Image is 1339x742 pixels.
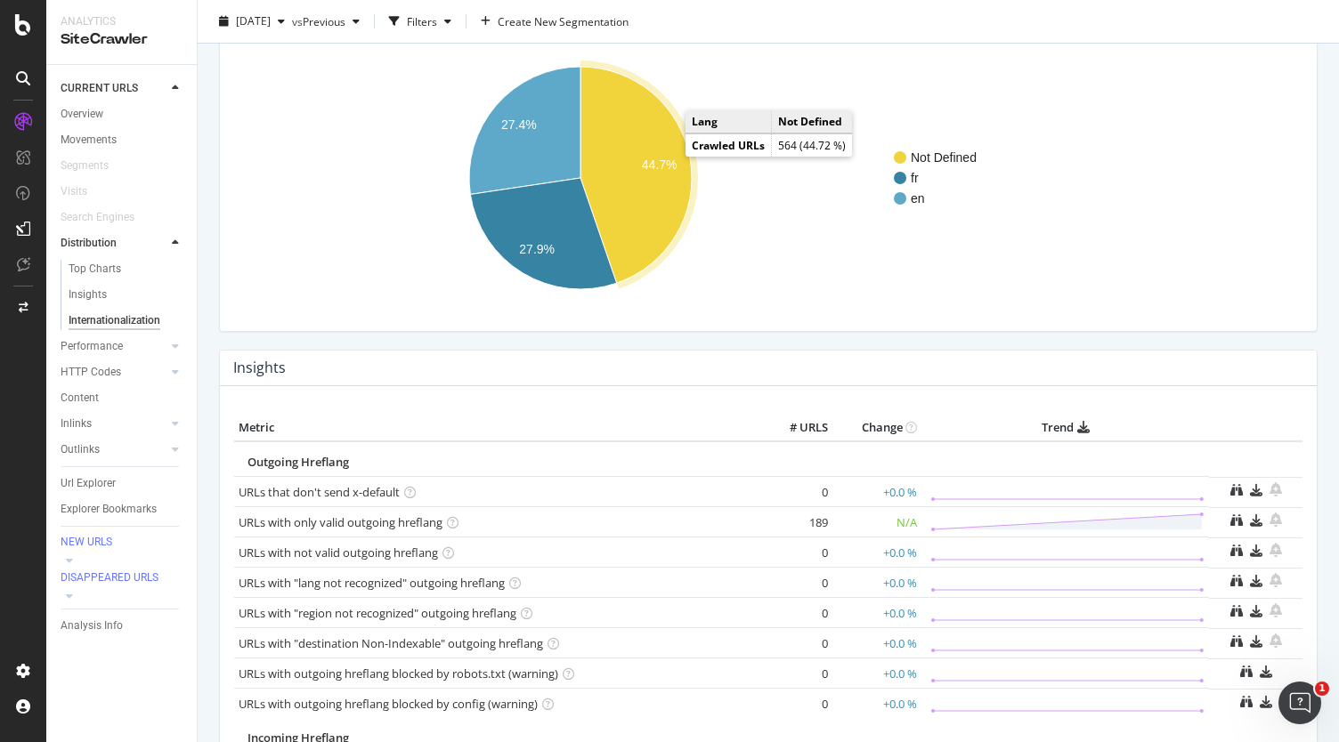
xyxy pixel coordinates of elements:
td: +0.0 % [832,689,921,719]
a: NEW URLS [61,534,184,552]
h4: Insights [233,356,286,380]
div: Explorer Bookmarks [61,500,157,519]
a: URLs with "destination Non-Indexable" outgoing hreflang [239,635,543,651]
svg: A chart. [234,39,1289,317]
a: URLs with not valid outgoing hreflang [239,544,438,561]
text: 44.7% [642,157,678,172]
div: Performance [61,337,123,356]
div: bell-plus [1270,603,1282,617]
div: Visits [61,182,87,201]
td: 0 [761,537,832,568]
td: Lang [686,110,772,133]
a: Distribution [61,234,166,253]
th: # URLS [761,415,832,441]
span: Outgoing Hreflang [248,454,349,470]
div: Distribution [61,234,117,253]
td: +0.0 % [832,658,921,689]
button: Previous [303,7,367,36]
a: Top Charts [69,260,184,278]
a: Search Engines [61,208,152,227]
a: Inlinks [61,415,166,433]
text: fr [911,171,919,185]
a: URLs with outgoing hreflang blocked by robots.txt (warning) [239,665,558,682]
button: [DATE] [212,7,292,36]
div: Top Charts [69,260,121,278]
a: Movements [61,131,184,149]
div: DISAPPEARED URLS [61,570,158,585]
div: Inlinks [61,415,92,433]
a: Segments [61,157,126,175]
div: Content [61,389,99,407]
div: Segments [61,157,109,175]
div: bell-plus [1270,633,1282,648]
div: Outlinks [61,440,100,459]
span: 1 [1315,682,1329,696]
a: Performance [61,337,166,356]
td: +0.0 % [832,477,921,507]
div: Filters [407,13,437,28]
div: NEW URLS [61,535,112,550]
a: DISAPPEARED URLS [61,569,184,587]
a: Content [61,389,184,407]
div: Search Engines [61,208,134,227]
span: Previous [303,13,345,28]
button: Create New Segmentation [474,7,636,36]
a: Visits [61,182,105,201]
td: +0.0 % [832,598,921,628]
td: Crawled URLs [686,134,772,157]
a: Overview [61,105,184,124]
span: Create New Segmentation [498,13,629,28]
div: bell-plus [1270,573,1282,587]
div: bell-plus [1270,482,1282,496]
a: Outlinks [61,440,166,459]
td: 0 [761,658,832,689]
td: 0 [761,689,832,719]
td: Not Defined [772,110,853,133]
a: CURRENT URLS [61,79,166,98]
text: 27.9% [519,242,555,256]
span: vs [292,13,303,28]
td: N/A [832,507,921,537]
text: en [911,191,925,206]
a: Analysis Info [61,617,184,635]
div: Movements [61,131,117,149]
a: URLs that don't send x-default [239,484,400,500]
td: 0 [761,628,832,658]
td: +0.0 % [832,568,921,598]
td: 189 [761,507,832,537]
a: Insights [69,286,184,304]
th: Change [832,415,921,441]
a: URLs with "lang not recognized" outgoing hreflang [239,575,505,591]
div: Url Explorer [61,474,116,493]
a: URLs with only valid outgoing hreflang [239,514,442,530]
a: Internationalization [69,311,184,330]
a: Url Explorer [61,474,184,493]
th: Metric [234,415,761,441]
div: Insights [69,286,107,304]
td: 0 [761,598,832,628]
span: 2025 Oct. 2nd [236,13,271,28]
th: Trend [921,415,1209,441]
td: 0 [761,477,832,507]
div: CURRENT URLS [61,79,138,98]
div: Internationalization [69,311,160,330]
text: Not Defined [911,150,977,165]
td: 564 (44.72 %) [772,134,853,157]
div: Analysis Info [61,617,123,635]
div: Overview [61,105,103,124]
div: Analytics [61,14,183,29]
a: URLs with outgoing hreflang blocked by config (warning) [239,696,538,712]
button: Filters [382,7,459,36]
text: 27.4% [501,118,537,133]
a: HTTP Codes [61,363,166,382]
div: HTTP Codes [61,363,121,382]
iframe: Intercom live chat [1278,682,1321,724]
td: +0.0 % [832,628,921,658]
td: +0.0 % [832,537,921,568]
div: SiteCrawler [61,29,183,50]
td: 0 [761,568,832,598]
a: URLs with "region not recognized" outgoing hreflang [239,605,516,621]
div: bell-plus [1270,512,1282,527]
div: bell-plus [1270,543,1282,557]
